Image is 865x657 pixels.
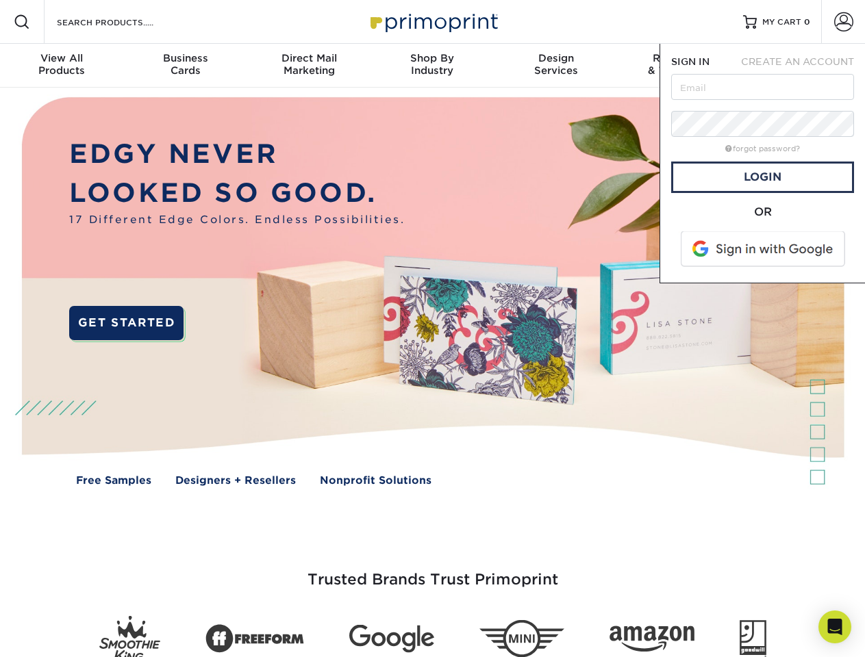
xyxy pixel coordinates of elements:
span: 0 [804,17,810,27]
input: SEARCH PRODUCTS..... [55,14,189,30]
a: Direct MailMarketing [247,44,371,88]
a: Free Samples [76,473,151,489]
p: EDGY NEVER [69,135,405,174]
div: Cards [123,52,247,77]
a: Nonprofit Solutions [320,473,431,489]
span: MY CART [762,16,801,28]
span: CREATE AN ACCOUNT [741,56,854,67]
span: Business [123,52,247,64]
a: forgot password? [725,144,800,153]
a: Designers + Resellers [175,473,296,489]
a: Shop ByIndustry [371,44,494,88]
img: Primoprint [364,7,501,36]
div: OR [671,204,854,220]
a: Resources& Templates [618,44,741,88]
a: Login [671,162,854,193]
div: Open Intercom Messenger [818,610,851,643]
span: Shop By [371,52,494,64]
span: SIGN IN [671,56,710,67]
div: Marketing [247,52,371,77]
a: DesignServices [494,44,618,88]
h3: Trusted Brands Trust Primoprint [32,538,833,605]
input: Email [671,74,854,100]
a: GET STARTED [69,306,184,340]
span: 17 Different Edge Colors. Endless Possibilities. [69,212,405,228]
span: Direct Mail [247,52,371,64]
img: Goodwill [740,620,766,657]
img: Google [349,625,434,653]
img: Amazon [610,626,694,652]
div: & Templates [618,52,741,77]
div: Services [494,52,618,77]
div: Industry [371,52,494,77]
span: Design [494,52,618,64]
span: Resources [618,52,741,64]
p: LOOKED SO GOOD. [69,174,405,213]
a: BusinessCards [123,44,247,88]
